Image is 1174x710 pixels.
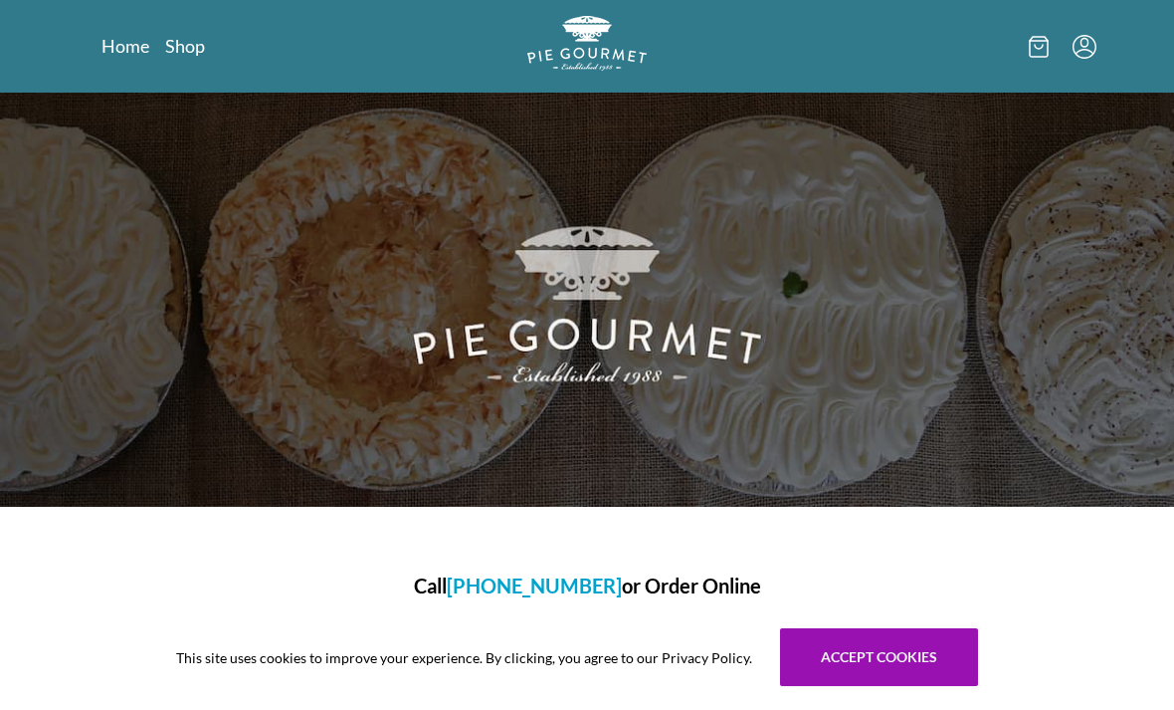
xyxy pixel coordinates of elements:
a: Home [101,34,149,58]
a: [PHONE_NUMBER] [447,574,622,597]
button: Accept cookies [780,628,978,686]
span: This site uses cookies to improve your experience. By clicking, you agree to our Privacy Policy. [176,647,752,668]
a: Shop [165,34,205,58]
button: Menu [1073,35,1096,59]
h1: Call or Order Online [125,571,1049,600]
a: Logo [527,16,647,77]
img: logo [527,16,647,71]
